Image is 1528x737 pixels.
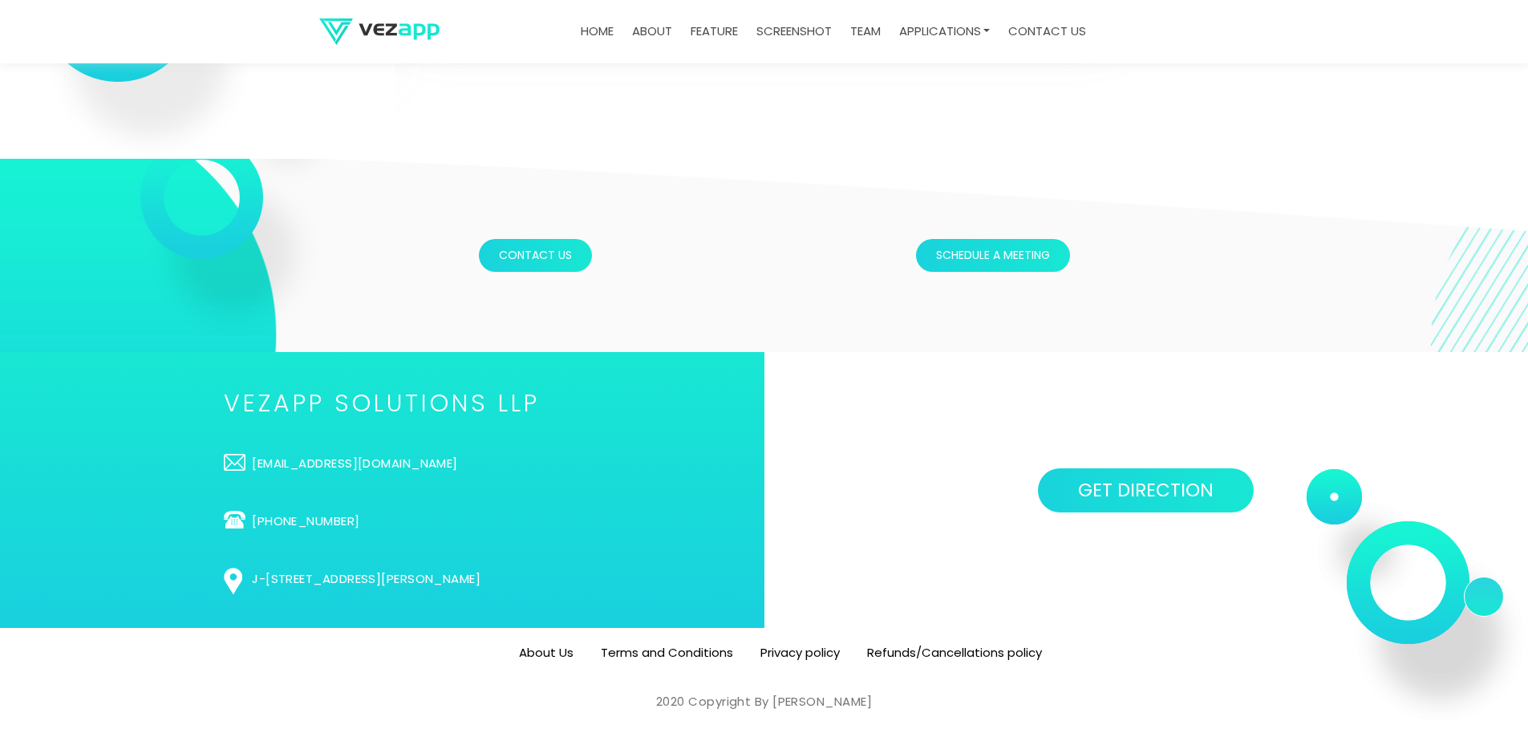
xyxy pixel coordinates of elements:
[319,18,440,45] img: logo
[626,16,679,47] a: about
[760,644,840,661] a: Privacy policy
[844,16,887,47] a: team
[867,644,1042,661] a: Refunds/Cancellations policy
[601,644,733,661] a: Terms and Conditions
[224,392,540,415] h2: VEZAPP SOLUTIONS LLP
[519,644,574,661] a: About Us
[893,16,997,47] a: Applications
[224,454,245,471] img: fotter-email
[224,455,540,472] a: [EMAIL_ADDRESS][DOMAIN_NAME]
[1002,16,1092,47] a: contact us
[224,511,245,528] img: telephone
[224,512,540,530] a: [PHONE_NUMBER]
[916,239,1070,272] button: Schedule a meeting
[574,16,620,47] a: Home
[1038,468,1254,512] a: GET DIRECTION
[479,239,592,272] button: Contact Us
[224,568,242,594] img: locate
[684,16,744,47] a: feature
[750,16,838,47] a: screenshot
[224,570,540,588] a: J-[STREET_ADDRESS][PERSON_NAME]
